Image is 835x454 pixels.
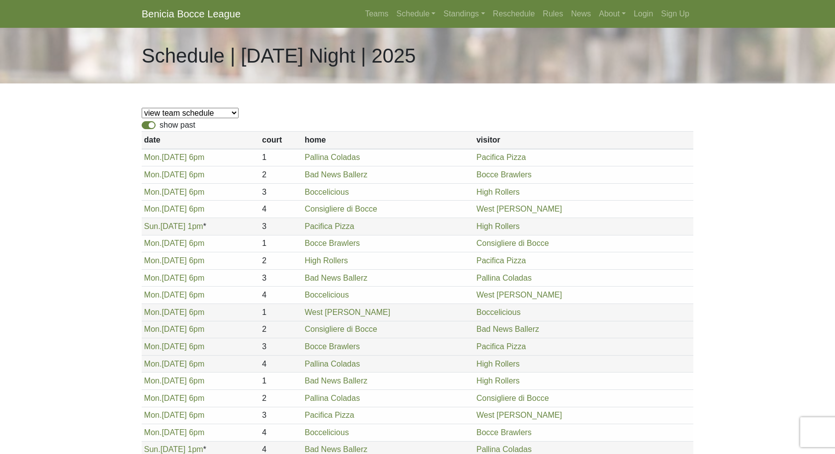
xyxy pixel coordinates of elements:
[476,360,519,368] a: High Rollers
[144,394,162,402] span: Mon.
[144,360,162,368] span: Mon.
[144,256,205,265] a: Mon.[DATE] 6pm
[259,287,302,304] td: 4
[144,291,162,299] span: Mon.
[476,256,526,265] a: Pacifica Pizza
[144,256,162,265] span: Mon.
[305,308,390,316] a: West [PERSON_NAME]
[144,188,205,196] a: Mon.[DATE] 6pm
[476,342,526,351] a: Pacifica Pizza
[144,377,205,385] a: Mon.[DATE] 6pm
[539,4,567,24] a: Rules
[144,360,205,368] a: Mon.[DATE] 6pm
[259,201,302,218] td: 4
[476,325,539,333] a: Bad News Ballerz
[259,218,302,235] td: 3
[259,235,302,252] td: 1
[142,4,241,24] a: Benicia Bocce League
[144,170,205,179] a: Mon.[DATE] 6pm
[476,308,520,316] a: Boccelicious
[305,377,367,385] a: Bad News Ballerz
[476,428,531,437] a: Bocce Brawlers
[476,274,531,282] a: Pallina Coladas
[476,411,562,419] a: West [PERSON_NAME]
[305,188,349,196] a: Boccelicious
[476,205,562,213] a: West [PERSON_NAME]
[144,411,205,419] a: Mon.[DATE] 6pm
[302,132,474,149] th: home
[630,4,657,24] a: Login
[144,291,205,299] a: Mon.[DATE] 6pm
[144,428,205,437] a: Mon.[DATE] 6pm
[305,239,360,247] a: Bocce Brawlers
[489,4,539,24] a: Reschedule
[144,239,205,247] a: Mon.[DATE] 6pm
[476,222,519,230] a: High Rollers
[142,132,259,149] th: date
[476,170,531,179] a: Bocce Brawlers
[259,269,302,287] td: 3
[439,4,489,24] a: Standings
[144,188,162,196] span: Mon.
[144,274,205,282] a: Mon.[DATE] 6pm
[657,4,693,24] a: Sign Up
[476,394,549,402] a: Consigliere di Bocce
[476,445,531,454] a: Pallina Coladas
[259,252,302,270] td: 2
[144,274,162,282] span: Mon.
[305,153,360,161] a: Pallina Coladas
[144,205,205,213] a: Mon.[DATE] 6pm
[144,342,162,351] span: Mon.
[305,394,360,402] a: Pallina Coladas
[259,149,302,166] td: 1
[305,222,354,230] a: Pacifica Pizza
[259,355,302,373] td: 4
[144,153,162,161] span: Mon.
[144,394,205,402] a: Mon.[DATE] 6pm
[259,338,302,356] td: 3
[259,373,302,390] td: 1
[305,342,360,351] a: Bocce Brawlers
[144,170,162,179] span: Mon.
[144,411,162,419] span: Mon.
[144,445,203,454] a: Sun.[DATE] 1pm
[305,256,348,265] a: High Rollers
[144,239,162,247] span: Mon.
[305,360,360,368] a: Pallina Coladas
[305,445,367,454] a: Bad News Ballerz
[144,308,205,316] a: Mon.[DATE] 6pm
[144,308,162,316] span: Mon.
[305,411,354,419] a: Pacifica Pizza
[595,4,630,24] a: About
[259,132,302,149] th: court
[305,170,367,179] a: Bad News Ballerz
[144,445,161,454] span: Sun.
[160,119,195,131] label: show past
[305,274,367,282] a: Bad News Ballerz
[259,303,302,321] td: 1
[305,325,377,333] a: Consigliere di Bocce
[259,166,302,184] td: 2
[476,153,526,161] a: Pacifica Pizza
[259,407,302,424] td: 3
[474,132,693,149] th: visitor
[144,342,205,351] a: Mon.[DATE] 6pm
[144,153,205,161] a: Mon.[DATE] 6pm
[259,321,302,338] td: 2
[259,389,302,407] td: 2
[144,222,203,230] a: Sun.[DATE] 1pm
[393,4,440,24] a: Schedule
[567,4,595,24] a: News
[305,291,349,299] a: Boccelicious
[476,188,519,196] a: High Rollers
[476,239,549,247] a: Consigliere di Bocce
[259,183,302,201] td: 3
[361,4,392,24] a: Teams
[476,291,562,299] a: West [PERSON_NAME]
[305,205,377,213] a: Consigliere di Bocce
[476,377,519,385] a: High Rollers
[144,205,162,213] span: Mon.
[144,222,161,230] span: Sun.
[259,424,302,442] td: 4
[144,325,205,333] a: Mon.[DATE] 6pm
